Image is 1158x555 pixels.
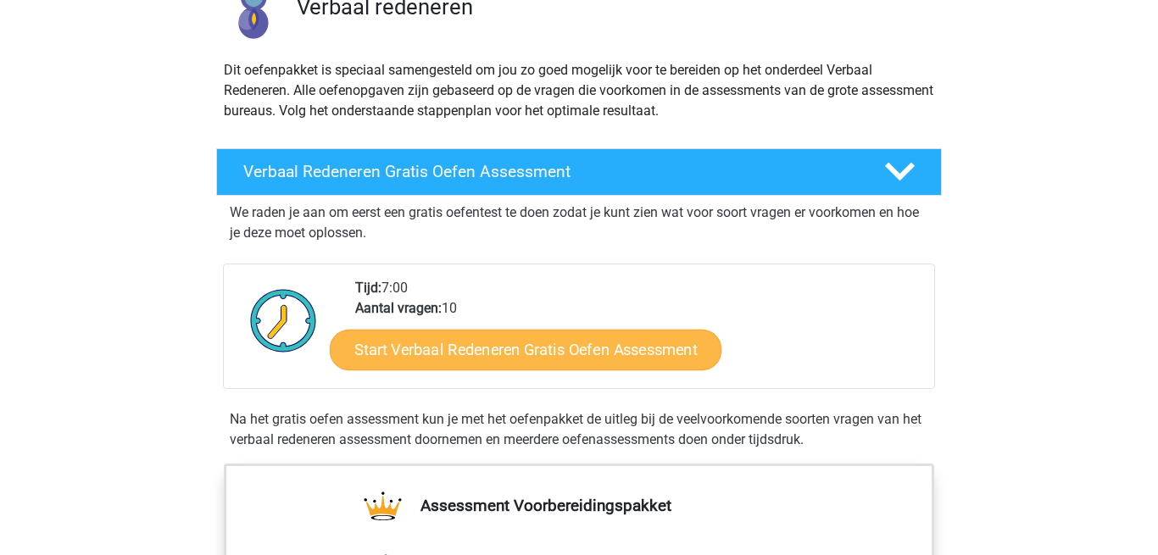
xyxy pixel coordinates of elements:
a: Start Verbaal Redeneren Gratis Oefen Assessment [330,330,721,370]
b: Aantal vragen: [355,300,442,316]
img: Klok [241,278,326,363]
a: Verbaal Redeneren Gratis Oefen Assessment [209,148,949,196]
h4: Verbaal Redeneren Gratis Oefen Assessment [243,162,857,181]
p: We raden je aan om eerst een gratis oefentest te doen zodat je kunt zien wat voor soort vragen er... [230,203,928,243]
b: Tijd: [355,280,381,296]
div: Na het gratis oefen assessment kun je met het oefenpakket de uitleg bij de veelvoorkomende soorte... [223,409,935,450]
p: Dit oefenpakket is speciaal samengesteld om jou zo goed mogelijk voor te bereiden op het onderdee... [224,60,934,121]
div: 7:00 10 [342,278,933,388]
